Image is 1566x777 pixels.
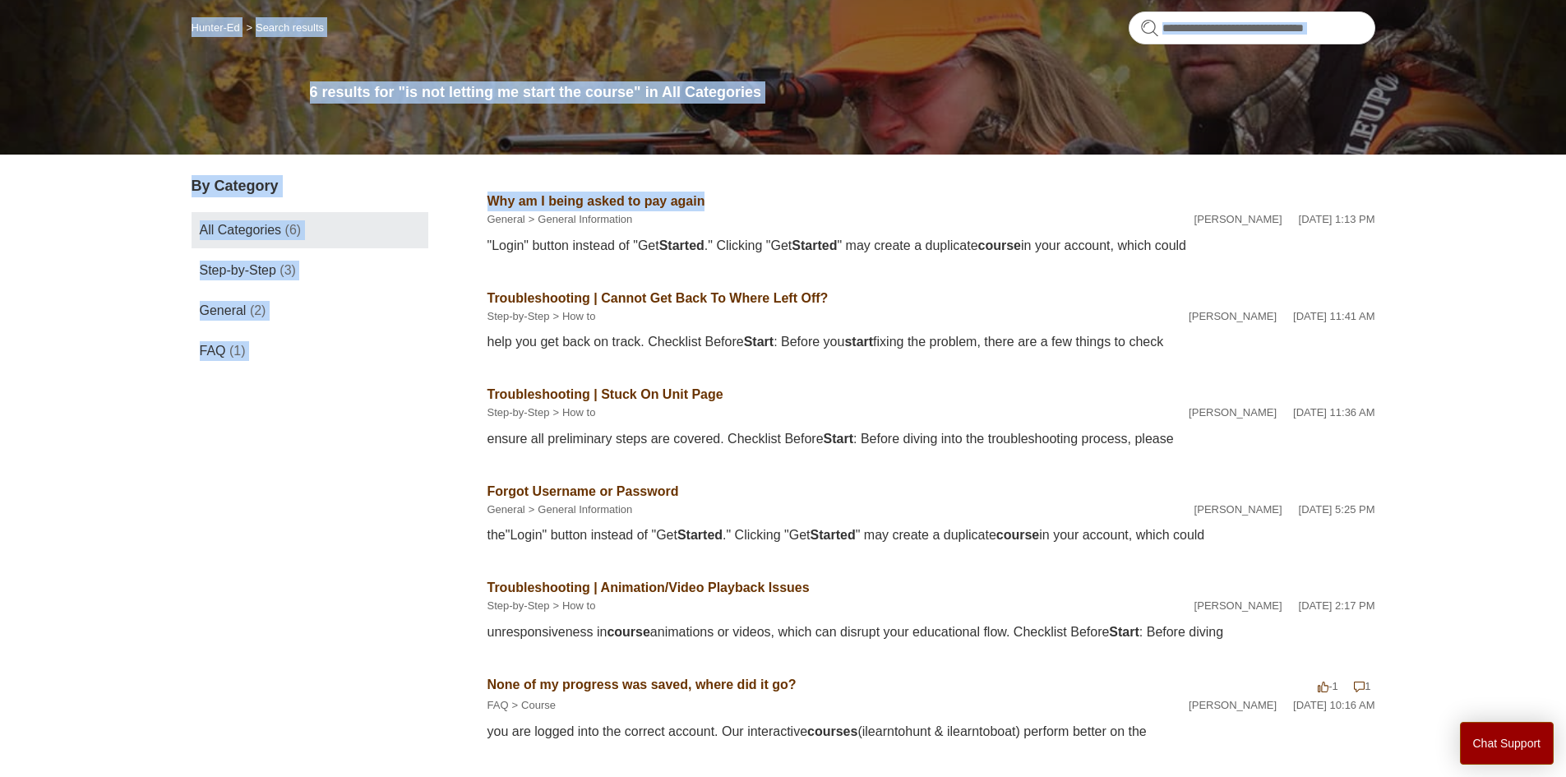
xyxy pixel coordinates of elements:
[487,308,550,325] li: Step-by-Step
[1189,405,1277,421] li: [PERSON_NAME]
[487,598,550,614] li: Step-by-Step
[1293,699,1374,711] time: 07/28/2022, 10:16
[487,525,1375,545] div: the"Login" button instead of "Get ." Clicking "Get " may create a duplicate in your account, whic...
[192,175,428,197] h3: By Category
[538,213,632,225] a: General Information
[487,310,550,322] a: Step-by-Step
[192,333,428,369] a: FAQ (1)
[562,310,595,322] a: How to
[509,697,557,714] li: Course
[229,344,246,358] span: (1)
[200,223,282,237] span: All Categories
[1109,625,1139,639] em: Start
[807,724,857,738] em: courses
[487,291,829,305] a: Troubleshooting | Cannot Get Back To Where Left Off?
[487,622,1375,642] div: unresponsiveness in animations or videos, which can disrupt your educational flow. Checklist Befo...
[192,252,428,289] a: Step-by-Step (3)
[744,335,774,349] em: Start
[1293,406,1374,419] time: 05/15/2024, 11:36
[487,484,679,498] a: Forgot Username or Password
[487,502,525,518] li: General
[1293,310,1374,322] time: 05/15/2024, 11:41
[1354,680,1370,692] span: 1
[562,406,595,419] a: How to
[192,212,428,248] a: All Categories (6)
[538,503,632,516] a: General Information
[1189,697,1277,714] li: [PERSON_NAME]
[200,303,247,317] span: General
[1299,213,1375,225] time: 04/08/2025, 13:13
[1299,503,1375,516] time: 05/20/2025, 17:25
[192,21,240,34] a: Hunter-Ed
[192,293,428,329] a: General (2)
[487,213,525,225] a: General
[200,344,226,358] span: FAQ
[487,332,1375,352] div: help you get back on track. Checklist Before : Before you fixing the problem, there are a few thi...
[824,432,853,446] em: Start
[1194,502,1282,518] li: [PERSON_NAME]
[487,699,509,711] a: FAQ
[487,211,525,228] li: General
[525,502,633,518] li: General Information
[1299,599,1375,612] time: 05/15/2024, 14:17
[487,387,723,401] a: Troubleshooting | Stuck On Unit Page
[310,81,1375,104] h1: 6 results for "is not letting me start the course" in All Categories
[549,405,595,421] li: How to
[487,236,1375,256] div: "Login" button instead of "Get ." Clicking "Get " may create a duplicate in your account, which c...
[811,528,856,542] em: Started
[487,697,509,714] li: FAQ
[250,303,266,317] span: (2)
[562,599,595,612] a: How to
[1129,12,1375,44] input: Search
[487,194,705,208] a: Why am I being asked to pay again
[487,722,1375,742] div: you are logged into the correct account. Our interactive (ilearntohunt & ilearntoboat) perform be...
[792,238,837,252] em: Started
[1189,308,1277,325] li: [PERSON_NAME]
[844,335,873,349] em: start
[549,598,595,614] li: How to
[200,263,276,277] span: Step-by-Step
[1194,211,1282,228] li: [PERSON_NAME]
[978,238,1021,252] em: course
[192,21,243,34] li: Hunter-Ed
[607,625,649,639] em: course
[487,405,550,421] li: Step-by-Step
[525,211,633,228] li: General Information
[487,429,1375,449] div: ensure all preliminary steps are covered. Checklist Before : Before diving into the troubleshooti...
[677,528,723,542] em: Started
[243,21,324,34] li: Search results
[487,406,550,419] a: Step-by-Step
[549,308,595,325] li: How to
[285,223,302,237] span: (6)
[996,528,1039,542] em: course
[1460,722,1554,765] button: Chat Support
[487,580,810,594] a: Troubleshooting | Animation/Video Playback Issues
[1194,598,1282,614] li: [PERSON_NAME]
[279,263,296,277] span: (3)
[487,503,525,516] a: General
[487,678,797,691] a: None of my progress was saved, where did it go?
[659,238,704,252] em: Started
[521,699,556,711] a: Course
[1318,680,1338,692] span: -1
[487,599,550,612] a: Step-by-Step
